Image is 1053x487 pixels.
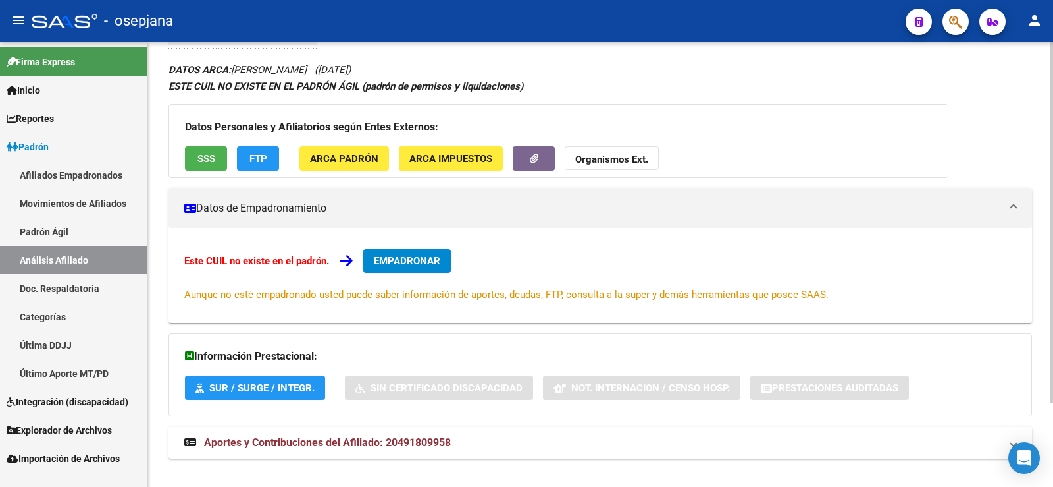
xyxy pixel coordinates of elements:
button: Not. Internacion / Censo Hosp. [543,376,740,400]
span: Aportes y Contribuciones del Afiliado: 20491809958 [204,436,451,449]
span: Firma Express [7,55,75,69]
span: - osepjana [104,7,173,36]
span: ([DATE]) [315,64,351,76]
mat-icon: person [1027,13,1042,28]
span: ARCA Padrón [310,153,378,165]
span: SUR / SURGE / INTEGR. [209,382,315,394]
span: FTP [249,153,267,165]
button: SUR / SURGE / INTEGR. [185,376,325,400]
button: SSS [185,146,227,171]
span: Padrón [7,140,49,154]
h3: Información Prestacional: [185,347,1015,366]
div: Datos de Empadronamiento [168,228,1032,323]
span: Reportes [7,111,54,126]
span: Explorador de Archivos [7,423,112,438]
button: ARCA Impuestos [399,146,503,171]
h3: Datos Personales y Afiliatorios según Entes Externos: [185,118,932,136]
mat-expansion-panel-header: Datos de Empadronamiento [168,188,1032,228]
button: Organismos Ext. [565,146,659,171]
span: Prestaciones Auditadas [772,382,898,394]
span: Aunque no esté empadronado usted puede saber información de aportes, deudas, FTP, consulta a la s... [184,289,829,301]
mat-panel-title: Datos de Empadronamiento [184,201,1000,215]
span: Inicio [7,83,40,98]
mat-expansion-panel-header: Aportes y Contribuciones del Afiliado: 20491809958 [168,427,1032,459]
strong: ESTE CUIL NO EXISTE EN EL PADRÓN ÁGIL (padrón de permisos y liquidaciones) [168,80,523,92]
span: Sin Certificado Discapacidad [371,382,523,394]
span: EMPADRONAR [374,255,440,267]
button: Sin Certificado Discapacidad [345,376,533,400]
span: Not. Internacion / Censo Hosp. [571,382,730,394]
mat-icon: menu [11,13,26,28]
span: Integración (discapacidad) [7,395,128,409]
button: EMPADRONAR [363,249,451,273]
button: Prestaciones Auditadas [750,376,909,400]
button: FTP [237,146,279,171]
strong: Organismos Ext. [575,154,648,165]
strong: DATOS ARCA: [168,64,231,76]
span: SSS [197,153,215,165]
strong: Este CUIL no existe en el padrón. [184,255,329,267]
div: Open Intercom Messenger [1008,442,1040,474]
span: Importación de Archivos [7,451,120,466]
span: ARCA Impuestos [409,153,492,165]
button: ARCA Padrón [299,146,389,171]
span: [PERSON_NAME] [168,64,307,76]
